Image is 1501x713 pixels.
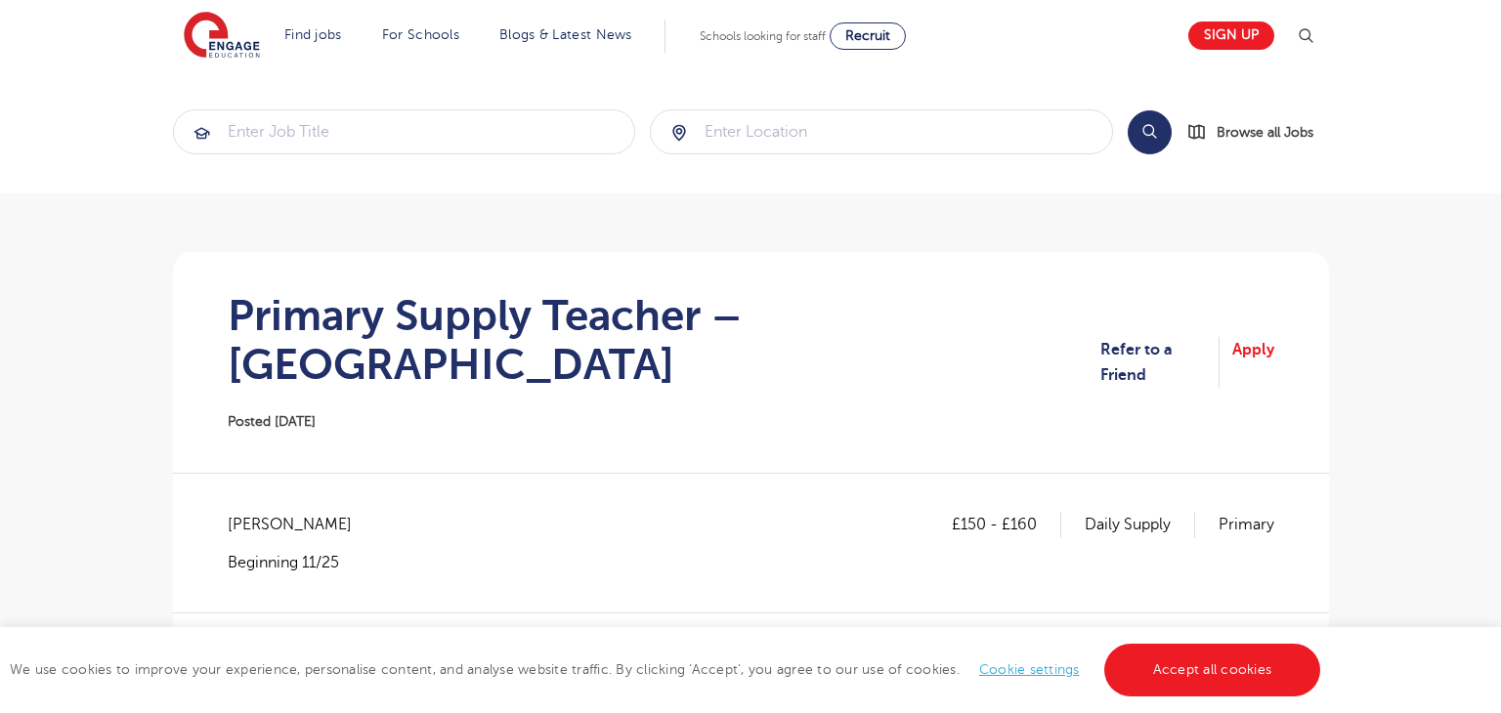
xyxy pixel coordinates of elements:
span: Schools looking for staff [700,29,826,43]
p: Daily Supply [1085,512,1195,537]
a: Accept all cookies [1104,644,1321,696]
div: Submit [173,109,636,154]
input: Submit [174,110,635,153]
a: Sign up [1188,21,1274,50]
span: [PERSON_NAME] [228,512,371,537]
input: Submit [651,110,1112,153]
div: Submit [650,109,1113,154]
p: Beginning 11/25 [228,552,371,573]
img: Engage Education [184,12,260,61]
p: Primary [1219,512,1274,537]
a: Find jobs [284,27,342,42]
a: For Schools [382,27,459,42]
span: Browse all Jobs [1217,121,1313,144]
button: Search [1128,110,1172,154]
span: We use cookies to improve your experience, personalise content, and analyse website traffic. By c... [10,662,1325,677]
a: Cookie settings [979,662,1080,677]
a: Apply [1232,337,1274,389]
h1: Primary Supply Teacher – [GEOGRAPHIC_DATA] [228,291,1100,389]
a: Browse all Jobs [1187,121,1329,144]
a: Blogs & Latest News [499,27,632,42]
span: Recruit [845,28,890,43]
a: Recruit [830,22,906,50]
a: Refer to a Friend [1100,337,1220,389]
p: £150 - £160 [952,512,1061,537]
span: Posted [DATE] [228,414,316,429]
